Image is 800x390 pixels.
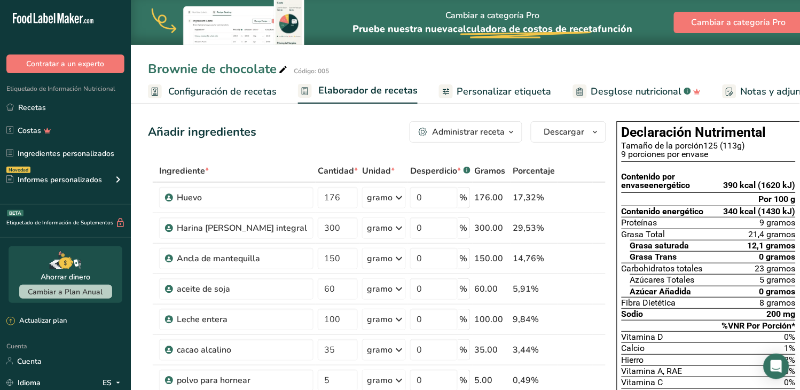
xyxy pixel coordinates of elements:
font: Cuenta [6,342,27,350]
font: Vitamina A, RAE [622,366,683,376]
font: Vitamina D [622,332,664,342]
font: Fibra Dietética [622,298,676,308]
font: Descargar [544,126,585,138]
font: Gramos [475,165,506,177]
font: 0% [785,377,796,387]
font: Cantidad [318,165,354,177]
font: Calcio [622,343,645,353]
font: 1% [785,343,796,353]
font: BETA [9,210,21,216]
font: 0% [785,366,796,376]
font: 9,84% [513,314,539,325]
font: 390 kcal (1620 kJ) [724,180,796,190]
font: polvo para hornear [177,375,250,386]
font: 23 gramos [755,263,796,274]
font: 3,44% [513,344,539,356]
font: Azúcares Totales [630,275,695,285]
font: 21,4 gramos [749,229,796,239]
font: Grasa Trans [630,252,677,262]
font: 12,1 gramos [748,240,796,251]
font: Informes personalizados [18,175,102,185]
font: Ingredientes personalizados [18,149,114,159]
font: 29,53% [513,222,545,234]
font: gramo [367,283,393,295]
font: cacao alcalino [177,344,231,356]
font: 300.00 [475,222,504,234]
div: Abrir Intercom Messenger [764,354,789,379]
a: Configuración de recetas [148,80,277,104]
font: Porcentaje [513,165,555,177]
font: Etiquetado de Información Nutricional [6,84,115,93]
font: calculadora de costos de receta [453,22,598,35]
font: Por 100 g [759,194,796,204]
font: Personalizar etiqueta [457,85,552,98]
font: 0,49% [513,375,539,386]
font: 100.00 [475,314,504,325]
font: Proteínas [622,217,657,228]
a: Elaborador de recetas [298,79,418,104]
font: 17,32% [513,192,545,204]
font: Cambiar a categoría Pro [692,17,786,28]
font: Ahorrar dinero [41,272,90,282]
font: Cambiar a categoría Pro [445,10,540,21]
font: 60.00 [475,283,498,295]
font: Etiquetado de Información de Suplementos [6,219,113,227]
font: 14,76% [513,253,545,264]
font: Configuración de recetas [168,85,277,98]
font: Añadir ingredientes [148,124,256,140]
font: Contenido energético [622,206,704,216]
font: Recetas [18,103,46,113]
font: Sodio [622,309,644,319]
font: 35.00 [475,344,498,356]
font: 5.00 [475,375,493,386]
font: Tamaño de la porción [622,141,704,151]
font: Cuenta [17,356,42,366]
font: 0% [785,332,796,342]
button: Contratar a un experto [6,54,124,73]
font: Vitamina C [622,377,663,387]
font: aceite de soja [177,283,230,295]
font: 0 gramos [759,286,796,297]
font: energético [649,180,691,190]
font: Declaración Nutrimental [622,124,766,140]
font: Carbohidratos totales [622,263,703,274]
font: 125 (113g) [704,141,746,151]
font: Ancla de mantequilla [177,253,260,264]
font: gramo [367,344,393,356]
font: Leche entera [177,314,228,325]
font: Novedad [9,167,28,173]
font: gramo [367,375,393,386]
font: Grasa Total [622,229,665,239]
font: Administrar receta [432,126,505,138]
font: función [598,22,633,35]
font: Azúcar Añadida [630,286,692,297]
font: Huevo [177,192,202,204]
font: Idioma [18,378,41,388]
font: %VNR Por Porción* [722,321,796,331]
font: 9 gramos [760,217,796,228]
a: Personalizar etiqueta [439,80,552,104]
font: Actualizar plan [19,316,67,325]
a: Desglose nutricional [573,80,701,104]
font: Pruebe nuestra nueva [353,22,453,35]
font: 200 mg [767,309,796,319]
font: Brownie de chocolate [148,60,277,77]
font: Grasa saturada [630,240,689,251]
font: 340 kcal (1430 kJ) [724,206,796,216]
font: gramo [367,253,393,264]
font: Contenido por envase [622,171,676,190]
font: Costas [18,126,41,136]
button: Cambiar a Plan Anual [19,285,112,299]
font: Harina [PERSON_NAME] integral [177,222,307,234]
font: Hierro [622,355,644,365]
font: 5,91% [513,283,539,295]
font: Elaborador de recetas [318,84,418,97]
font: Desperdicio [410,165,458,177]
button: Descargar [531,121,606,143]
font: Ingrediente [159,165,205,177]
font: 9 porciones por envase [622,149,709,159]
font: 150.00 [475,253,504,264]
font: ES [103,378,112,388]
font: Desglose nutricional [591,85,682,98]
font: 176.00 [475,192,504,204]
